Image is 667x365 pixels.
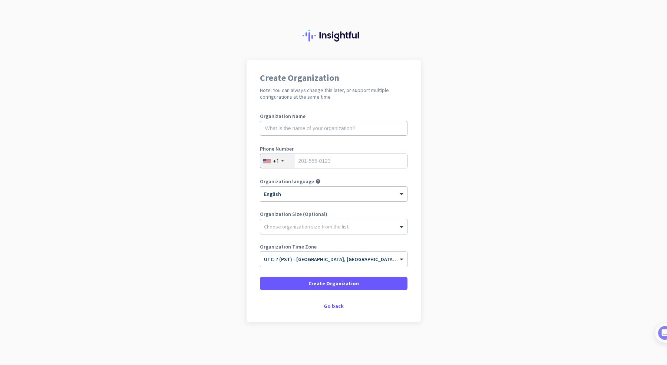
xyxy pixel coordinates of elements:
[303,30,365,42] img: Insightful
[260,121,407,136] input: What is the name of your organization?
[260,73,407,82] h1: Create Organization
[260,179,314,184] label: Organization language
[260,146,407,151] label: Phone Number
[260,244,407,249] label: Organization Time Zone
[260,114,407,119] label: Organization Name
[260,303,407,309] div: Go back
[260,87,407,100] h2: Note: You can always change this later, or support multiple configurations at the same time
[273,157,279,165] div: +1
[316,179,321,184] i: help
[260,211,407,217] label: Organization Size (Optional)
[260,154,407,168] input: 201-555-0123
[260,277,407,290] button: Create Organization
[308,280,359,287] span: Create Organization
